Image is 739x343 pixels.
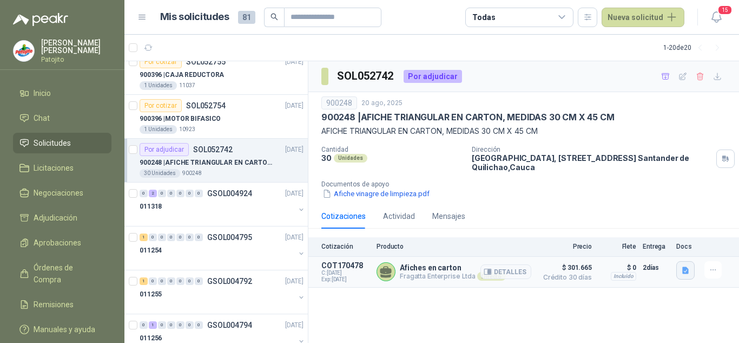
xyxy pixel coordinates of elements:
p: Producto [377,243,531,250]
p: [PERSON_NAME] [PERSON_NAME] [41,39,111,54]
p: GSOL004795 [207,234,252,241]
p: [GEOGRAPHIC_DATA], [STREET_ADDRESS] Santander de Quilichao , Cauca [472,153,712,172]
div: Por cotizar [140,99,182,112]
a: Órdenes de Compra [13,257,111,290]
a: Solicitudes [13,133,111,153]
a: Adjudicación [13,208,111,228]
div: 0 [158,234,166,241]
p: 900248 | AFICHE TRIANGULAR EN CARTON, MEDIDAS 30 CM X 45 CM [140,158,274,168]
div: 0 [195,190,203,197]
p: 30 [321,153,332,163]
span: search [270,13,278,21]
button: 15 [707,8,726,27]
span: Remisiones [34,299,74,310]
div: Unidades [334,154,367,163]
div: 0 [176,190,184,197]
div: 0 [140,321,148,329]
p: Entrega [643,243,670,250]
span: Aprobaciones [34,237,81,249]
p: 900248 [182,169,202,178]
div: 0 [167,277,175,285]
div: 0 [186,234,194,241]
p: 011254 [140,245,162,256]
div: 0 [158,190,166,197]
p: [DATE] [285,276,303,287]
div: 0 [158,277,166,285]
button: Nueva solicitud [602,8,684,27]
span: 15 [717,5,733,15]
div: 0 [176,234,184,241]
div: Por cotizar [140,55,182,68]
span: C: [DATE] [321,270,370,276]
span: Licitaciones [34,162,74,174]
a: Chat [13,108,111,128]
div: 0 [195,321,203,329]
p: 011318 [140,202,162,212]
p: 900396 | CAJA REDUCTORA [140,70,224,80]
div: Mensajes [432,210,465,222]
div: 0 [149,234,157,241]
p: Flete [598,243,636,250]
span: Exp: [DATE] [321,276,370,283]
p: $ 0 [598,261,636,274]
a: 1 0 0 0 0 0 0 GSOL004792[DATE] 011255 [140,275,306,309]
a: Manuales y ayuda [13,319,111,340]
a: Por cotizarSOL052755[DATE] 900396 |CAJA REDUCTORA1 Unidades11037 [124,51,308,95]
div: 0 [176,277,184,285]
div: 0 [149,277,157,285]
div: 1 - 20 de 20 [663,39,726,56]
p: Precio [538,243,592,250]
p: Documentos de apoyo [321,180,735,188]
h1: Mis solicitudes [160,9,229,25]
button: Afiche vinagre de limpieza.pdf [321,188,431,199]
div: 0 [167,234,175,241]
p: [DATE] [285,189,303,199]
p: 11037 [179,81,195,90]
div: 0 [158,321,166,329]
div: Incluido [611,272,636,281]
span: Negociaciones [34,187,83,199]
div: 1 Unidades [140,81,177,90]
a: Remisiones [13,294,111,315]
p: Fragatta Enterprise Ltda [400,272,506,281]
p: GSOL004924 [207,190,252,197]
span: $ 301.665 [538,261,592,274]
p: Patojito [41,56,111,63]
a: Inicio [13,83,111,103]
p: SOL052755 [186,58,226,66]
div: 1 [140,234,148,241]
div: 1 Unidades [140,125,177,134]
p: [DATE] [285,320,303,331]
span: 81 [238,11,255,24]
div: 0 [167,190,175,197]
div: 2 [149,190,157,197]
div: Por adjudicar [404,70,462,83]
div: Por adjudicar [140,143,189,156]
a: Por cotizarSOL052754[DATE] 900396 |MOTOR BIFASICO1 Unidades10923 [124,95,308,139]
h3: SOL052742 [337,68,395,85]
p: [DATE] [285,232,303,243]
p: COT170478 [321,261,370,270]
div: Actividad [383,210,415,222]
p: AFICHE TRIANGULAR EN CARTON, MEDIDAS 30 CM X 45 CM [321,125,726,137]
span: Solicitudes [34,137,71,149]
div: 0 [186,190,194,197]
div: 0 [176,321,184,329]
span: Adjudicación [34,212,77,224]
button: Detalles [480,264,531,279]
span: Chat [34,112,50,124]
p: Cotización [321,243,370,250]
p: Cantidad [321,146,463,153]
div: 1 [149,321,157,329]
div: 0 [195,234,203,241]
p: 2 días [643,261,670,274]
div: 0 [167,321,175,329]
span: Crédito 30 días [538,274,592,281]
a: 1 0 0 0 0 0 0 GSOL004795[DATE] 011254 [140,231,306,266]
a: Aprobaciones [13,232,111,253]
div: Todas [472,11,495,23]
span: Inicio [34,87,51,99]
img: Logo peakr [13,13,68,26]
div: Cotizaciones [321,210,366,222]
div: 900248 [321,96,357,109]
